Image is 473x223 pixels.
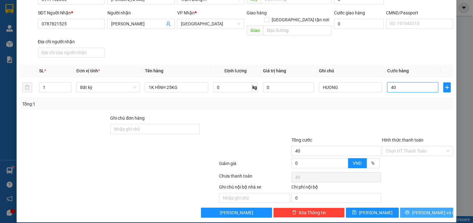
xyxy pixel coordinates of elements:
input: Ghi Chú [319,82,383,92]
span: VP Nhận [177,10,195,15]
span: [PERSON_NAME] và In [412,209,456,216]
span: Xóa Thông tin [299,209,326,216]
div: SĐT Người Nhận [38,9,105,16]
span: Gửi: [5,6,15,13]
div: CMND/Passport [386,9,454,16]
div: Bến Tre [49,5,101,13]
div: Giảm giá [219,160,291,171]
input: Nhập ghi chú [219,193,290,203]
input: Cước giao hàng [334,19,384,29]
label: Ghi chú đơn hàng [110,116,145,121]
div: Tổng: 1 [22,101,183,107]
div: Địa chỉ người nhận [38,38,105,45]
div: Chi phí nội bộ [291,184,381,193]
div: Người nhận [107,9,175,16]
div: Chưa thanh toán [219,173,291,184]
span: [PERSON_NAME] [359,209,393,216]
label: Hình thức thanh toán [382,137,424,143]
span: Đơn vị tính [76,68,100,73]
span: Tên hàng [145,68,163,73]
span: Định lượng [224,68,247,73]
div: Tên hàng: 1PBHG + VÉ 15/10 ( : 1 ) [5,41,101,57]
span: delete [292,210,296,215]
span: [GEOGRAPHIC_DATA] tận nơi [269,16,332,23]
span: Cước hàng [387,68,409,73]
span: % [372,161,375,166]
span: save [352,210,357,215]
span: Giao [247,25,263,35]
span: VND [353,161,362,166]
button: [PERSON_NAME] [201,208,272,218]
input: Dọc đường [263,25,331,35]
span: printer [405,210,409,215]
span: Giao hàng [247,10,267,15]
span: Bất kỳ [80,83,136,92]
span: plus [444,85,450,90]
input: 0 [263,82,314,92]
input: Địa chỉ của người nhận [38,48,105,58]
th: Ghi chú [316,65,385,77]
div: Ghi chú nội bộ nhà xe [219,184,290,193]
label: Cước giao hàng [334,10,365,15]
span: [PERSON_NAME] [220,209,253,216]
div: [PERSON_NAME] NX [49,13,101,28]
span: Tiền Giang [181,19,241,29]
button: printer[PERSON_NAME] và In [400,208,453,218]
span: Tổng cước [291,137,312,143]
input: Ghi chú đơn hàng [110,124,199,134]
input: VD: Bàn, Ghế [145,82,208,92]
span: Giá trị hàng [263,68,286,73]
span: user-add [166,21,171,26]
span: Nhận: [49,6,64,13]
span: kg [252,82,258,92]
button: plus [443,82,451,92]
div: HUONG [5,20,44,28]
button: save[PERSON_NAME] [346,208,399,218]
span: SL [39,68,44,73]
button: delete [22,82,32,92]
div: Trạm Đông Á [5,5,44,20]
button: deleteXóa Thông tin [273,208,345,218]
